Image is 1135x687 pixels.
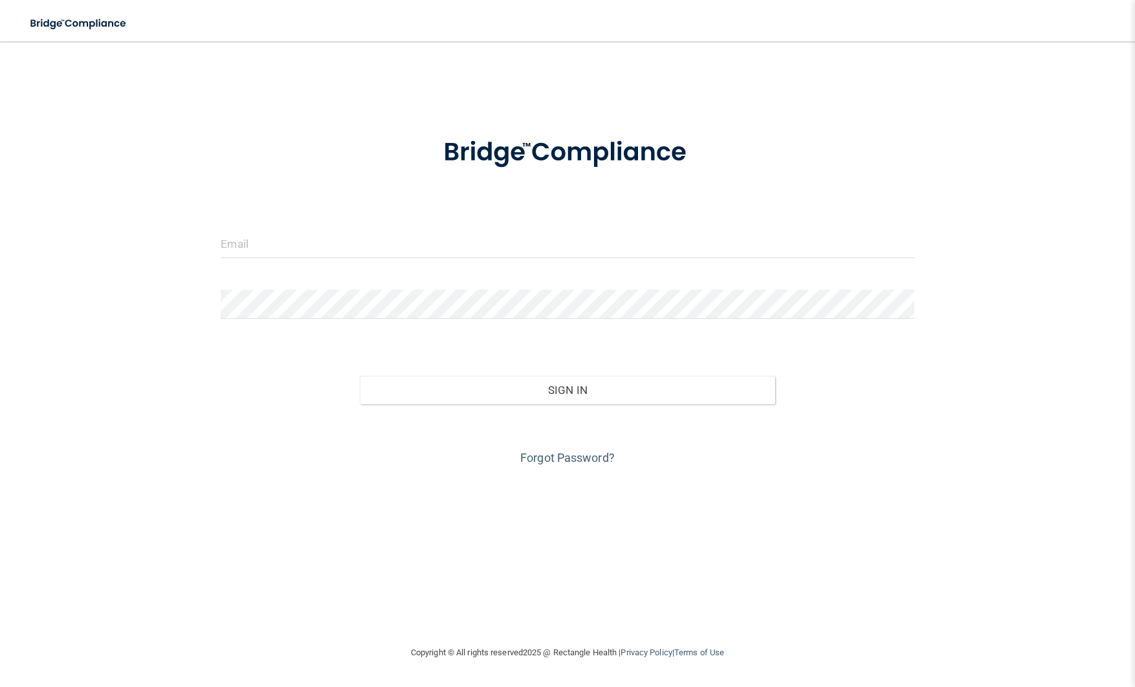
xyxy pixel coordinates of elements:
[520,451,615,464] a: Forgot Password?
[360,376,776,404] button: Sign In
[19,10,138,37] img: bridge_compliance_login_screen.278c3ca4.svg
[674,648,724,657] a: Terms of Use
[417,119,718,186] img: bridge_compliance_login_screen.278c3ca4.svg
[221,229,914,258] input: Email
[621,648,672,657] a: Privacy Policy
[331,632,804,673] div: Copyright © All rights reserved 2025 @ Rectangle Health | |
